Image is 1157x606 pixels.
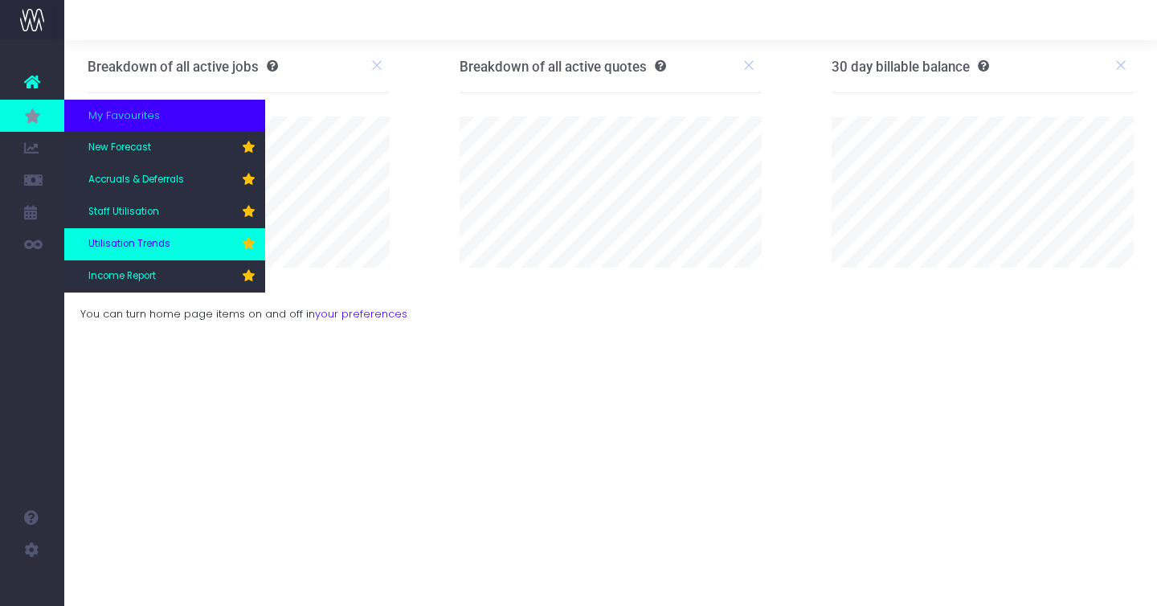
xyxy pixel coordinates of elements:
[832,59,989,75] h3: 30 day billable balance
[88,269,156,284] span: Income Report
[88,108,160,124] span: My Favourites
[88,141,151,155] span: New Forecast
[64,290,1157,322] div: You can turn home page items on and off in
[64,164,265,196] a: Accruals & Deferrals
[64,228,265,260] a: Utilisation Trends
[460,59,666,75] h3: Breakdown of all active quotes
[88,173,184,187] span: Accruals & Deferrals
[88,59,278,75] h3: Breakdown of all active jobs
[315,306,407,321] a: your preferences
[88,237,170,252] span: Utilisation Trends
[64,196,265,228] a: Staff Utilisation
[88,205,159,219] span: Staff Utilisation
[20,574,44,598] img: images/default_profile_image.png
[64,132,265,164] a: New Forecast
[64,260,265,293] a: Income Report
